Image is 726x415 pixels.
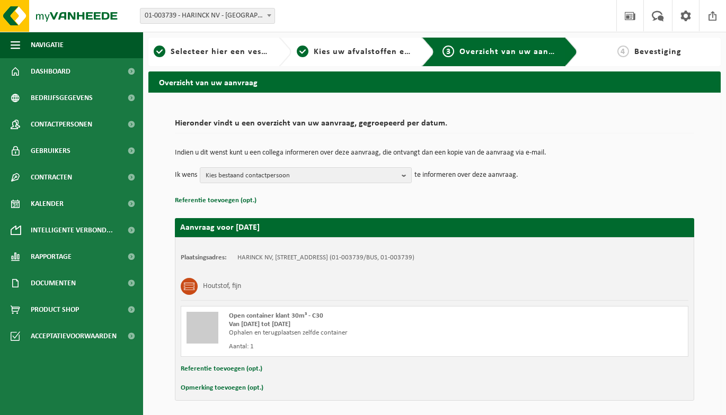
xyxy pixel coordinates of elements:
strong: Aanvraag voor [DATE] [180,223,260,232]
a: 2Kies uw afvalstoffen en recipiënten [297,46,413,58]
span: Navigatie [31,32,64,58]
strong: Plaatsingsadres: [181,254,227,261]
h3: Houtstof, fijn [203,278,241,295]
span: Acceptatievoorwaarden [31,323,117,349]
span: Contactpersonen [31,111,92,138]
div: Aantal: 1 [229,342,477,351]
button: Referentie toevoegen (opt.) [181,362,262,376]
span: Selecteer hier een vestiging [171,48,285,56]
h2: Overzicht van uw aanvraag [148,71,721,92]
span: Kalender [31,191,64,217]
span: 3 [442,46,454,57]
span: Open container klant 30m³ - C30 [229,312,323,319]
span: 01-003739 - HARINCK NV - WIELSBEKE [140,8,275,24]
span: Rapportage [31,243,72,270]
span: Intelligente verbond... [31,217,113,243]
strong: Van [DATE] tot [DATE] [229,321,290,328]
h2: Hieronder vindt u een overzicht van uw aanvraag, gegroepeerd per datum. [175,119,694,133]
span: Dashboard [31,58,70,85]
span: Bedrijfsgegevens [31,85,93,111]
span: Kies bestaand contactpersoon [206,168,397,184]
span: Gebruikers [31,138,70,164]
button: Kies bestaand contactpersoon [200,167,412,183]
p: Ik wens [175,167,197,183]
a: 1Selecteer hier een vestiging [154,46,270,58]
span: Overzicht van uw aanvraag [459,48,571,56]
span: 1 [154,46,165,57]
p: Indien u dit wenst kunt u een collega informeren over deze aanvraag, die ontvangt dan een kopie v... [175,149,694,157]
span: Contracten [31,164,72,191]
div: Ophalen en terugplaatsen zelfde container [229,329,477,337]
td: HARINCK NV, [STREET_ADDRESS] (01-003739/BUS, 01-003739) [237,254,414,262]
span: 2 [297,46,308,57]
span: Bevestiging [634,48,681,56]
span: 4 [617,46,629,57]
button: Opmerking toevoegen (opt.) [181,381,263,395]
button: Referentie toevoegen (opt.) [175,194,256,207]
p: te informeren over deze aanvraag. [414,167,518,183]
span: 01-003739 - HARINCK NV - WIELSBEKE [140,8,275,23]
span: Product Shop [31,296,79,323]
span: Kies uw afvalstoffen en recipiënten [314,48,459,56]
span: Documenten [31,270,76,296]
